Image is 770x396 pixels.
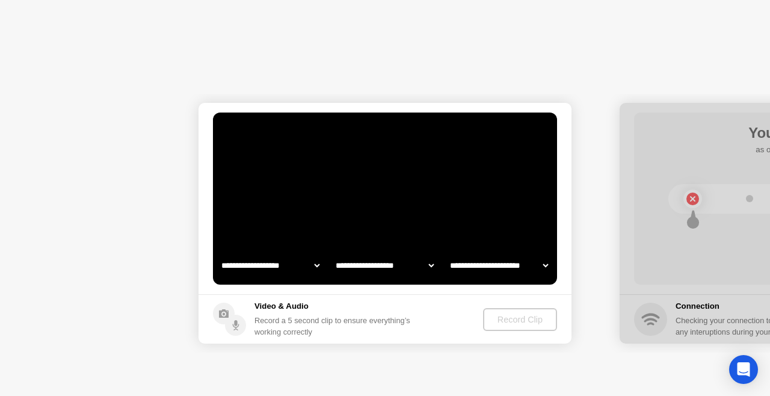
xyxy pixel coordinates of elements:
[448,253,550,277] select: Available microphones
[483,308,557,331] button: Record Clip
[254,315,415,338] div: Record a 5 second clip to ensure everything’s working correctly
[488,315,552,324] div: Record Clip
[254,300,415,312] h5: Video & Audio
[729,355,758,384] div: Open Intercom Messenger
[219,253,322,277] select: Available cameras
[333,253,436,277] select: Available speakers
